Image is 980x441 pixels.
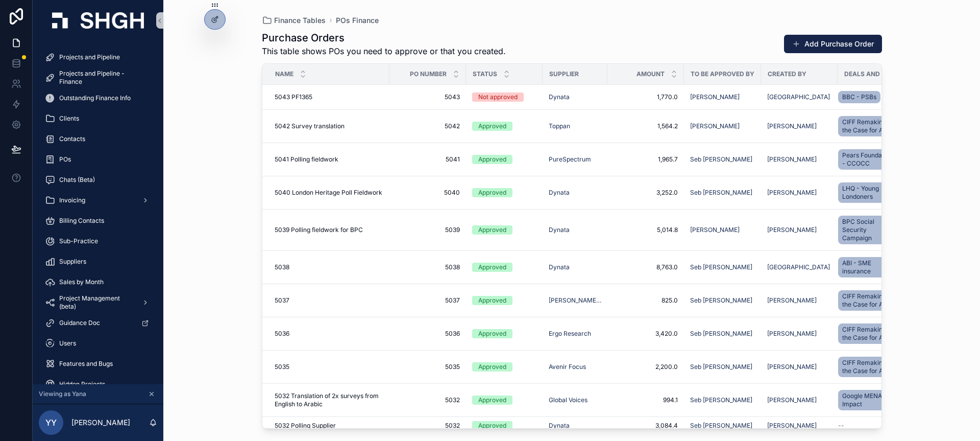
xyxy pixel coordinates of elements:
[478,122,506,131] div: Approved
[472,225,536,235] a: Approved
[838,180,902,205] a: LHQ - Young Londoners
[842,151,894,168] span: Pears Foundation - CCOCC
[614,363,678,371] span: 2,200.0
[767,296,817,305] span: [PERSON_NAME]
[690,363,752,371] a: Seb [PERSON_NAME]
[767,155,817,164] span: [PERSON_NAME]
[39,212,157,230] a: Billing Contacts
[275,422,336,430] span: 5032 Polling Supplier
[472,396,536,405] a: Approved
[614,155,678,164] span: 1,965.7
[838,214,902,246] a: BPC Social Security Campaign
[59,155,71,164] span: POs
[549,263,601,271] a: Dynata
[690,226,740,234] a: [PERSON_NAME]
[838,388,902,412] a: Google MENA Impact
[39,109,157,128] a: Clients
[275,296,289,305] span: 5037
[59,176,95,184] span: Chats (Beta)
[838,422,902,430] a: --
[396,122,460,130] a: 5042
[690,396,752,404] a: Seb [PERSON_NAME]
[838,257,898,277] a: ABI - SME insurance
[614,396,678,404] a: 994.1
[549,363,601,371] a: Avenir Focus
[690,155,752,164] a: Seb [PERSON_NAME]
[39,130,157,148] a: Contacts
[472,122,536,131] a: Approved
[39,191,157,210] a: Invoicing
[690,189,755,197] a: Seb [PERSON_NAME]
[396,296,460,305] span: 5037
[767,263,830,271] span: [GEOGRAPHIC_DATA]
[262,15,326,26] a: Finance Tables
[549,93,570,101] a: Dynata
[275,70,293,78] span: Name
[842,118,894,134] span: CIFF Remaking the Case for Aid
[838,216,898,244] a: BPC Social Security Campaign
[549,422,570,430] span: Dynata
[39,314,157,332] a: Guidance Doc
[396,155,460,164] span: 5041
[59,380,105,388] span: Hidden Projects
[767,226,831,234] a: [PERSON_NAME]
[472,92,536,102] a: Not approved
[838,288,902,313] a: CIFF Remaking the Case for Aid
[396,330,460,338] a: 5036
[690,363,755,371] a: Seb [PERSON_NAME]
[472,188,536,197] a: Approved
[549,122,570,130] span: Toppan
[396,422,460,430] a: 5032
[842,218,894,242] span: BPC Social Security Campaign
[838,91,880,103] a: BBC - PSBs
[549,189,570,197] a: Dynata
[39,232,157,250] a: Sub-Practice
[396,226,460,234] span: 5039
[33,41,163,384] div: scrollable content
[478,362,506,372] div: Approved
[690,226,755,234] a: [PERSON_NAME]
[767,422,817,430] span: [PERSON_NAME]
[842,326,894,342] span: CIFF Remaking the Case for Aid
[478,396,506,405] div: Approved
[690,93,755,101] a: [PERSON_NAME]
[262,45,506,57] span: This table shows POs you need to approve or that you created.
[549,363,586,371] a: Avenir Focus
[690,189,752,197] a: Seb [PERSON_NAME]
[842,259,894,275] span: ABI - SME insurance
[614,122,678,130] a: 1,564.2
[690,122,740,130] a: [PERSON_NAME]
[690,122,755,130] a: [PERSON_NAME]
[767,363,817,371] a: [PERSON_NAME]
[262,31,506,45] h1: Purchase Orders
[614,263,678,271] a: 8,763.0
[275,155,338,164] span: 5041 Polling fieldwork
[767,330,817,338] a: [PERSON_NAME]
[614,422,678,430] span: 3,084.4
[767,296,831,305] a: [PERSON_NAME]
[59,258,86,266] span: Suppliers
[767,189,817,197] span: [PERSON_NAME]
[549,226,570,234] span: Dynata
[39,89,157,107] a: Outstanding Finance Info
[767,422,831,430] a: [PERSON_NAME]
[690,263,755,271] a: Seb [PERSON_NAME]
[549,263,570,271] span: Dynata
[59,69,147,86] span: Projects and Pipeline - Finance
[59,135,85,143] span: Contacts
[472,362,536,372] a: Approved
[614,189,678,197] a: 3,252.0
[478,263,506,272] div: Approved
[690,296,755,305] a: Seb [PERSON_NAME]
[275,189,383,197] a: 5040 London Heritage Poll Fieldwork
[549,296,601,305] a: [PERSON_NAME] (free-[PERSON_NAME] moderator)
[549,155,591,164] a: PureSpectrum
[396,396,460,404] a: 5032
